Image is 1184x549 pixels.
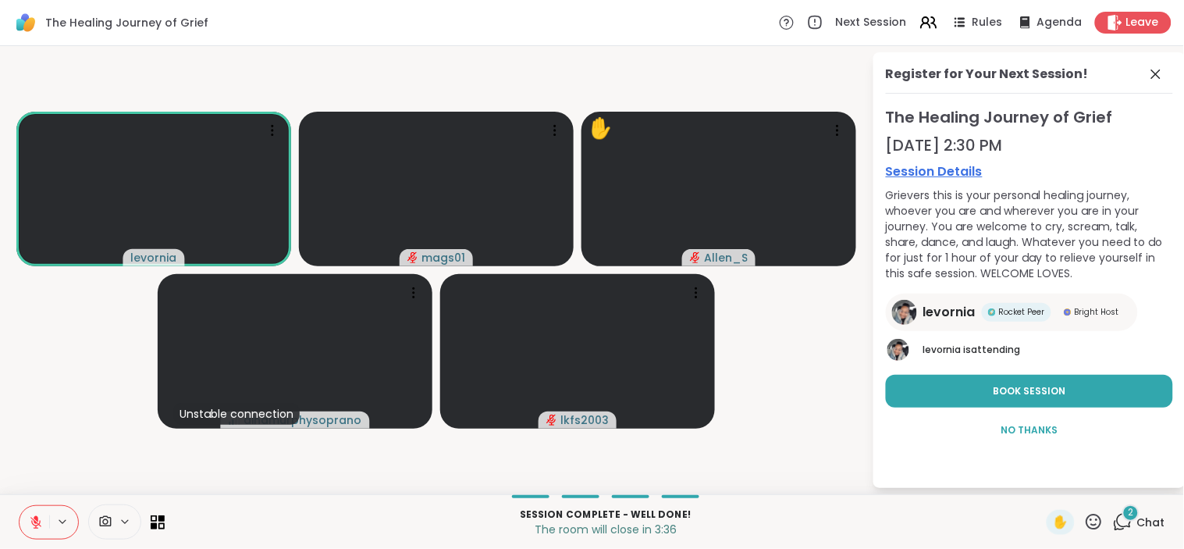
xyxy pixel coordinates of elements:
img: levornia [892,300,917,325]
img: levornia [887,339,909,361]
span: ✋ [1053,513,1068,532]
div: ✋ [588,113,613,144]
button: No Thanks [886,414,1173,447]
a: Session Details [886,162,1173,181]
span: The Healing Journey of Grief [45,15,208,30]
span: mags01 [421,250,465,266]
span: levornia [923,343,962,356]
span: 2 [1129,506,1134,519]
span: dinamurphysoprano [244,412,362,428]
img: ShareWell Logomark [12,9,39,36]
span: Agenda [1037,15,1083,30]
span: lkfs2003 [560,412,609,428]
span: Leave [1126,15,1159,30]
span: Allen_S [704,250,748,266]
div: Register for Your Next Session! [886,65,1089,84]
span: The Healing Journey of Grief [886,106,1173,128]
span: audio-muted [407,252,418,263]
span: No Thanks [1001,423,1058,437]
span: Bright Host [1075,306,1119,318]
div: Unstable connection [173,403,300,425]
p: The room will close in 3:36 [174,522,1037,537]
img: Rocket Peer [988,308,996,316]
span: Rocket Peer [999,306,1045,318]
p: is attending [923,343,1173,357]
span: Next Session [836,15,907,30]
span: levornia [923,303,976,322]
span: audio-muted [546,415,557,426]
div: Grievers this is your personal healing journey, whoever you are and wherever you are in your jour... [886,187,1173,281]
span: Book Session [994,384,1066,398]
div: [DATE] 2:30 PM [886,134,1173,156]
span: Rules [972,15,1003,30]
a: levornialevorniaRocket PeerRocket PeerBright HostBright Host [886,294,1138,331]
span: audio-muted [690,252,701,263]
button: Book Session [886,375,1173,408]
span: levornia [131,250,177,266]
span: Chat [1137,515,1165,530]
p: Session Complete - well done! [174,508,1037,522]
img: Bright Host [1064,308,1072,316]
